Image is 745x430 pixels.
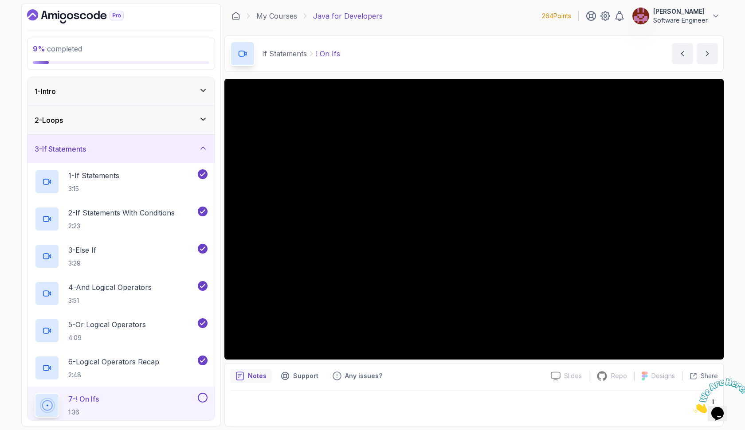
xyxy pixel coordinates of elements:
[651,371,675,380] p: Designs
[564,371,582,380] p: Slides
[653,7,708,16] p: [PERSON_NAME]
[231,12,240,20] a: Dashboard
[4,4,7,11] span: 1
[35,356,208,380] button: 6-Logical Operators Recap2:48
[35,207,208,231] button: 2-If Statements With Conditions2:23
[68,170,119,181] p: 1 - If Statements
[690,375,745,417] iframe: chat widget
[68,371,159,379] p: 2:48
[611,371,627,380] p: Repo
[68,356,159,367] p: 6 - Logical Operators Recap
[4,4,59,39] img: Chat attention grabber
[275,369,324,383] button: Support button
[632,8,649,24] img: user profile image
[682,371,718,380] button: Share
[316,48,340,59] p: ! On Ifs
[35,281,208,306] button: 4-And Logical Operators3:51
[68,408,99,417] p: 1:36
[27,106,215,134] button: 2-Loops
[68,319,146,330] p: 5 - Or Logical Operators
[542,12,571,20] p: 264 Points
[35,393,208,418] button: 7-! On Ifs1:36
[35,144,86,154] h3: 3 - If Statements
[35,169,208,194] button: 1-If Statements3:15
[672,43,693,64] button: previous content
[697,43,718,64] button: next content
[313,11,383,21] p: Java for Developers
[632,7,720,25] button: user profile image[PERSON_NAME]Software Engineer
[27,9,144,23] a: Dashboard
[68,184,119,193] p: 3:15
[68,333,146,342] p: 4:09
[68,245,96,255] p: 3 - Else If
[68,222,175,231] p: 2:23
[345,371,382,380] p: Any issues?
[68,259,96,268] p: 3:29
[293,371,318,380] p: Support
[35,244,208,269] button: 3-Else If3:29
[327,369,388,383] button: Feedback button
[256,11,297,21] a: My Courses
[27,77,215,106] button: 1-Intro
[33,44,82,53] span: completed
[230,369,272,383] button: notes button
[248,371,267,380] p: Notes
[35,115,63,125] h3: 2 - Loops
[35,318,208,343] button: 5-Or Logical Operators4:09
[35,86,56,97] h3: 1 - Intro
[262,48,307,59] p: If Statements
[653,16,708,25] p: Software Engineer
[27,135,215,163] button: 3-If Statements
[68,296,152,305] p: 3:51
[68,394,99,404] p: 7 - ! On Ifs
[701,371,718,380] p: Share
[33,44,45,53] span: 9 %
[68,282,152,293] p: 4 - And Logical Operators
[68,207,175,218] p: 2 - If Statements With Conditions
